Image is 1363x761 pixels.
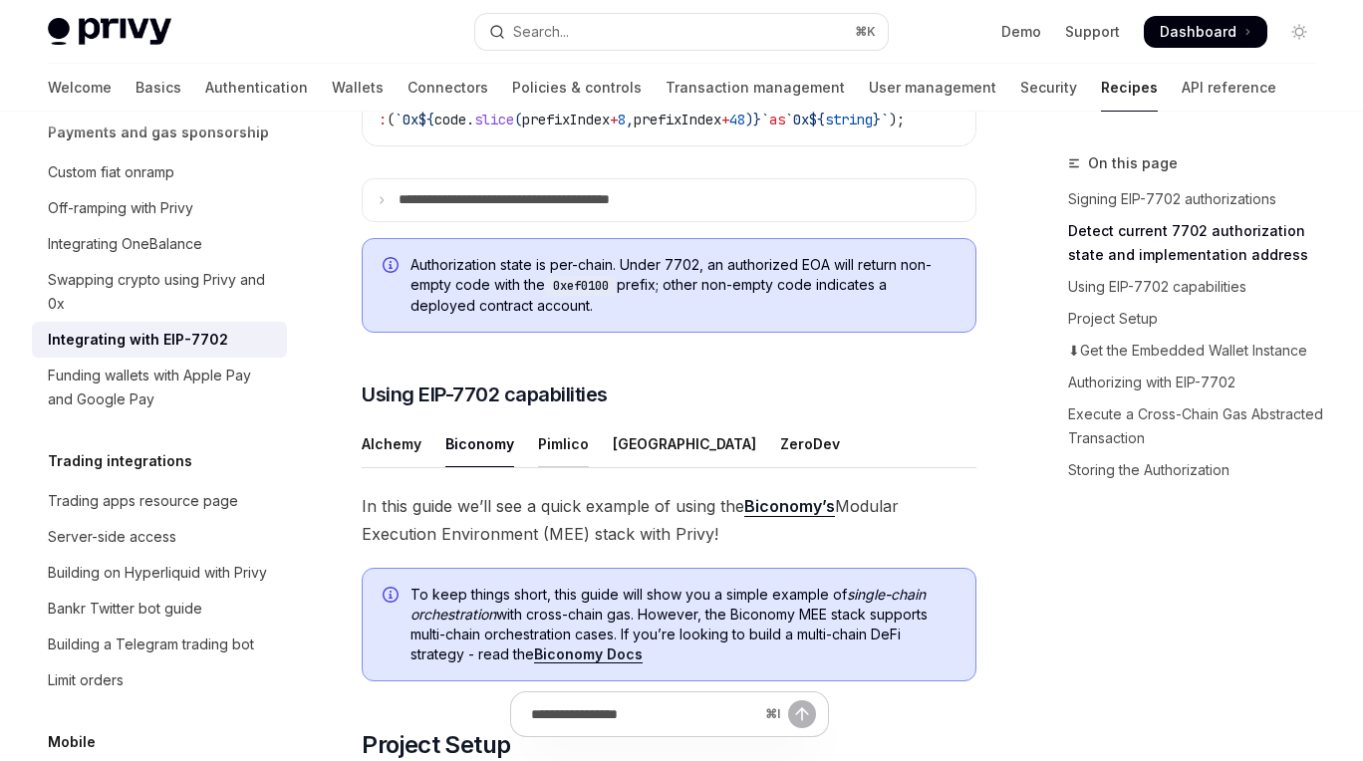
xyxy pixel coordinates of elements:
[48,525,176,549] div: Server-side access
[1068,303,1331,335] a: Project Setup
[32,262,287,322] a: Swapping crypto using Privy and 0x
[531,692,757,736] input: Ask a question...
[1068,183,1331,215] a: Signing EIP-7702 authorizations
[32,322,287,358] a: Integrating with EIP-7702
[1068,335,1331,367] a: ⬇Get the Embedded Wallet Instance
[32,591,287,627] a: Bankr Twitter bot guide
[534,645,643,663] a: Biconomy Docs
[522,111,610,128] span: prefixIndex
[418,111,434,128] span: ${
[744,496,835,517] a: Biconomy’s
[512,64,642,112] a: Policies & controls
[514,111,522,128] span: (
[1101,64,1158,112] a: Recipes
[48,449,192,473] h5: Trading integrations
[513,20,569,44] div: Search...
[1068,215,1331,271] a: Detect current 7702 authorization state and implementation address
[610,111,618,128] span: +
[362,420,421,467] div: Alchemy
[809,111,825,128] span: ${
[881,111,889,128] span: `
[410,585,955,664] span: To keep things short, this guide will show you a simple example of with cross-chain gas. However,...
[48,730,96,754] h5: Mobile
[1001,22,1041,42] a: Demo
[387,111,395,128] span: (
[666,64,845,112] a: Transaction management
[48,196,193,220] div: Off-ramping with Privy
[362,492,976,548] span: In this guide we’ll see a quick example of using the Modular Execution Environment (MEE) stack wi...
[855,24,876,40] span: ⌘ K
[1144,16,1267,48] a: Dashboard
[1182,64,1276,112] a: API reference
[32,662,287,698] a: Limit orders
[32,483,287,519] a: Trading apps resource page
[332,64,384,112] a: Wallets
[48,18,171,46] img: light logo
[48,160,174,184] div: Custom fiat onramp
[780,420,840,467] div: ZeroDev
[1068,454,1331,486] a: Storing the Authorization
[769,111,785,128] span: as
[410,255,955,316] span: Authorization state is per-chain. Under 7702, an authorized EOA will return non-empty code with t...
[48,232,202,256] div: Integrating OneBalance
[1068,367,1331,398] a: Authorizing with EIP-7702
[474,111,514,128] span: slice
[634,111,721,128] span: prefixIndex
[48,364,275,411] div: Funding wallets with Apple Pay and Google Pay
[383,587,403,607] svg: Info
[545,276,617,296] code: 0xef0100
[1068,271,1331,303] a: Using EIP-7702 capabilities
[1068,398,1331,454] a: Execute a Cross-Chain Gas Abstracted Transaction
[618,111,626,128] span: 8
[475,14,887,50] button: Open search
[761,111,769,128] span: `
[32,555,287,591] a: Building on Hyperliquid with Privy
[538,420,589,467] div: Pimlico
[825,111,873,128] span: string
[434,111,466,128] span: code
[889,111,905,128] span: );
[721,111,729,128] span: +
[408,64,488,112] a: Connectors
[788,700,816,728] button: Send message
[395,111,418,128] span: `0x
[32,358,287,417] a: Funding wallets with Apple Pay and Google Pay
[48,597,202,621] div: Bankr Twitter bot guide
[785,111,809,128] span: `0x
[32,627,287,662] a: Building a Telegram trading bot
[48,64,112,112] a: Welcome
[362,380,608,408] span: Using EIP-7702 capabilities
[48,633,254,656] div: Building a Telegram trading bot
[873,111,881,128] span: }
[626,111,634,128] span: ,
[32,154,287,190] a: Custom fiat onramp
[1065,22,1120,42] a: Support
[48,489,238,513] div: Trading apps resource page
[613,420,756,467] div: [GEOGRAPHIC_DATA]
[379,111,387,128] span: :
[1088,151,1178,175] span: On this page
[32,519,287,555] a: Server-side access
[136,64,181,112] a: Basics
[445,420,514,467] div: Biconomy
[753,111,761,128] span: }
[32,190,287,226] a: Off-ramping with Privy
[869,64,996,112] a: User management
[48,268,275,316] div: Swapping crypto using Privy and 0x
[466,111,474,128] span: .
[1160,22,1236,42] span: Dashboard
[32,226,287,262] a: Integrating OneBalance
[383,257,403,277] svg: Info
[729,111,745,128] span: 48
[410,586,926,623] em: single-chain orchestration
[48,668,124,692] div: Limit orders
[48,561,267,585] div: Building on Hyperliquid with Privy
[1020,64,1077,112] a: Security
[205,64,308,112] a: Authentication
[48,328,228,352] div: Integrating with EIP-7702
[1283,16,1315,48] button: Toggle dark mode
[745,111,753,128] span: )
